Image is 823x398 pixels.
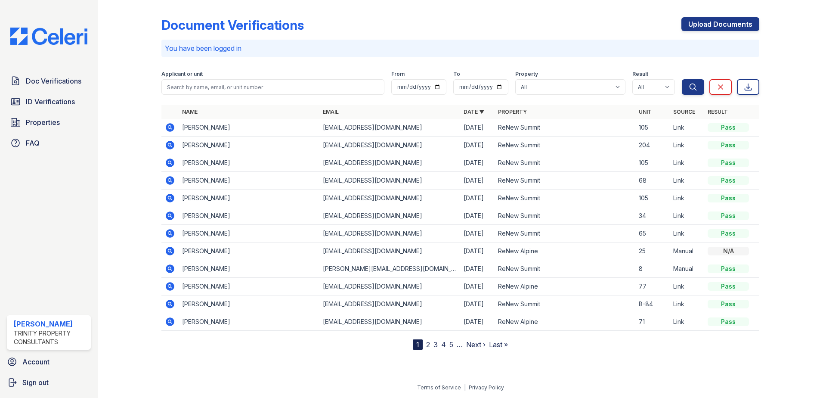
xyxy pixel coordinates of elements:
label: From [391,71,405,78]
a: Terms of Service [417,384,461,391]
td: Link [670,207,704,225]
a: Unit [639,109,652,115]
div: Pass [708,300,749,308]
a: Account [3,353,94,370]
td: ReNew Summit [495,225,635,243]
img: CE_Logo_Blue-a8612792a0a2168367f1c8372b55b34899dd931a85d93a1a3d3e32e68fde9ad4.png [3,28,94,45]
td: 65 [635,225,670,243]
td: [DATE] [460,172,495,190]
p: You have been logged in [165,43,756,53]
td: [DATE] [460,243,495,260]
td: [PERSON_NAME] [179,313,319,331]
td: [EMAIL_ADDRESS][DOMAIN_NAME] [319,137,460,154]
td: Link [670,313,704,331]
div: Pass [708,123,749,132]
span: Doc Verifications [26,76,81,86]
a: ID Verifications [7,93,91,110]
label: Applicant or unit [161,71,203,78]
td: [PERSON_NAME] [179,190,319,207]
label: Result [632,71,648,78]
td: [DATE] [460,119,495,137]
td: [PERSON_NAME] [179,137,319,154]
span: Account [22,357,50,367]
td: [EMAIL_ADDRESS][DOMAIN_NAME] [319,207,460,225]
div: [PERSON_NAME] [14,319,87,329]
span: Sign out [22,377,49,388]
div: Pass [708,141,749,149]
td: [EMAIL_ADDRESS][DOMAIN_NAME] [319,119,460,137]
span: FAQ [26,138,40,148]
td: [EMAIL_ADDRESS][DOMAIN_NAME] [319,243,460,260]
td: [EMAIL_ADDRESS][DOMAIN_NAME] [319,225,460,243]
td: [DATE] [460,278,495,295]
td: [EMAIL_ADDRESS][DOMAIN_NAME] [319,313,460,331]
td: ReNew Summit [495,154,635,172]
td: [DATE] [460,154,495,172]
td: ReNew Alpine [495,313,635,331]
input: Search by name, email, or unit number [161,79,384,95]
div: Pass [708,282,749,291]
td: ReNew Summit [495,172,635,190]
td: [EMAIL_ADDRESS][DOMAIN_NAME] [319,172,460,190]
td: ReNew Summit [495,190,635,207]
a: Name [182,109,198,115]
a: 4 [441,340,446,349]
td: 25 [635,243,670,260]
td: ReNew Summit [495,295,635,313]
td: [DATE] [460,225,495,243]
a: 2 [426,340,430,349]
a: Property [498,109,527,115]
td: ReNew Alpine [495,243,635,260]
a: Doc Verifications [7,72,91,90]
td: 105 [635,154,670,172]
td: 71 [635,313,670,331]
td: ReNew Summit [495,207,635,225]
td: [PERSON_NAME] [179,154,319,172]
div: Pass [708,317,749,326]
td: Link [670,137,704,154]
a: Properties [7,114,91,131]
td: 77 [635,278,670,295]
td: [PERSON_NAME] [179,260,319,278]
td: Manual [670,243,704,260]
td: 105 [635,190,670,207]
td: Link [670,154,704,172]
td: [PERSON_NAME] [179,225,319,243]
span: ID Verifications [26,96,75,107]
a: Source [673,109,695,115]
td: ReNew Summit [495,260,635,278]
td: B-84 [635,295,670,313]
div: Pass [708,194,749,202]
button: Sign out [3,374,94,391]
td: Link [670,172,704,190]
div: 1 [413,339,423,350]
a: FAQ [7,134,91,152]
td: [PERSON_NAME] [179,172,319,190]
td: Link [670,295,704,313]
a: Last » [489,340,508,349]
td: Link [670,190,704,207]
a: Next › [466,340,486,349]
td: [PERSON_NAME] [179,207,319,225]
a: Email [323,109,339,115]
div: Trinity Property Consultants [14,329,87,346]
td: [PERSON_NAME] [179,278,319,295]
label: To [453,71,460,78]
div: Pass [708,264,749,273]
td: ReNew Alpine [495,278,635,295]
td: Link [670,278,704,295]
td: [PERSON_NAME][EMAIL_ADDRESS][DOMAIN_NAME] [319,260,460,278]
td: Manual [670,260,704,278]
label: Property [515,71,538,78]
td: [EMAIL_ADDRESS][DOMAIN_NAME] [319,278,460,295]
span: … [457,339,463,350]
div: Pass [708,211,749,220]
td: 68 [635,172,670,190]
td: [DATE] [460,207,495,225]
a: 5 [449,340,453,349]
div: Pass [708,159,749,167]
td: [DATE] [460,313,495,331]
td: [PERSON_NAME] [179,243,319,260]
td: [EMAIL_ADDRESS][DOMAIN_NAME] [319,295,460,313]
td: Link [670,225,704,243]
